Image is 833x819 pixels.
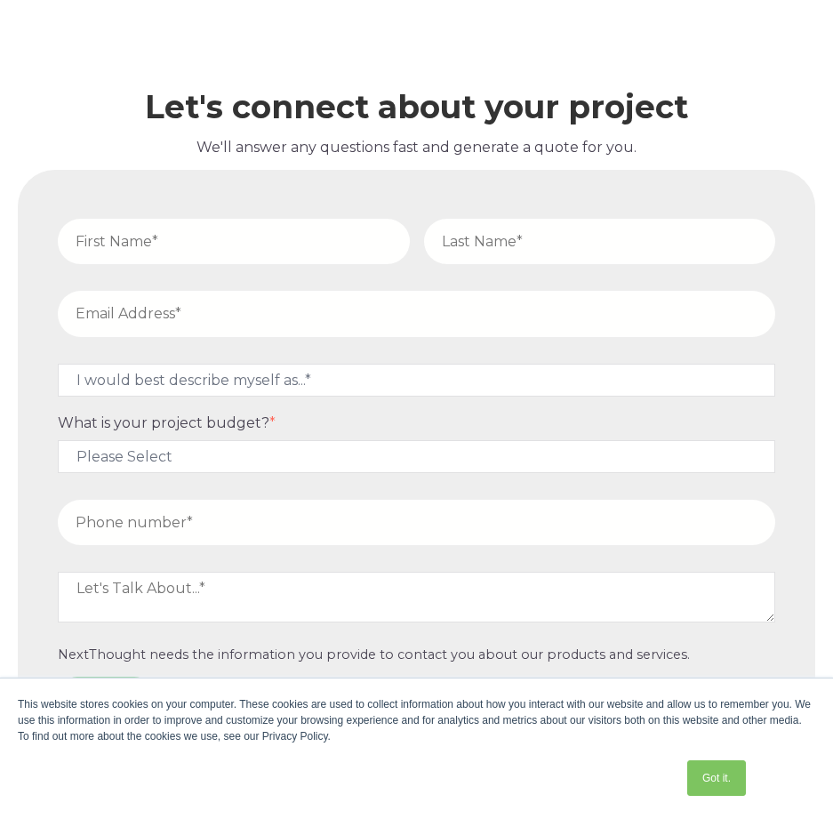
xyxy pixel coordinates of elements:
[687,760,746,796] a: Got it.
[58,647,775,662] p: NextThought needs the information you provide to contact you about our products and services.
[58,291,775,336] input: Email Address*
[58,677,154,716] input: SUBMIT
[58,414,269,431] span: What is your project budget?
[424,219,776,264] input: Last Name*
[58,500,775,545] input: Phone number*
[18,89,815,125] h2: Let's connect about your project
[18,696,815,744] div: This website stores cookies on your computer. These cookies are used to collect information about...
[58,219,410,264] input: First Name*
[18,136,815,159] p: We'll answer any questions fast and generate a quote for you.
